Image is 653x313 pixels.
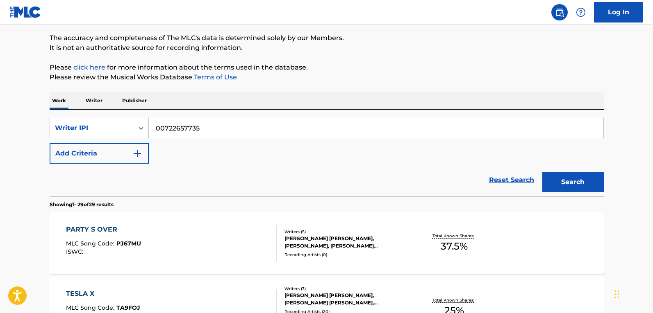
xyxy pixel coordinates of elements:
div: Recording Artists ( 0 ) [284,252,408,258]
a: Log In [594,2,643,23]
div: [PERSON_NAME] [PERSON_NAME], [PERSON_NAME], [PERSON_NAME] [PERSON_NAME], [PERSON_NAME], INCONNU C... [284,235,408,250]
p: Total Known Shares: [432,297,476,303]
a: Public Search [551,4,568,20]
a: Terms of Use [192,73,237,81]
p: Please review the Musical Works Database [50,72,604,82]
img: MLC Logo [10,6,41,18]
button: Search [542,172,604,192]
img: search [555,7,564,17]
span: MLC Song Code : [66,240,116,247]
div: Help [573,4,589,20]
a: Reset Search [485,171,538,189]
a: PARTY S OVERMLC Song Code:PJ67MUISWC:Writers (5)[PERSON_NAME] [PERSON_NAME], [PERSON_NAME], [PERS... [50,212,604,274]
div: Writers ( 5 ) [284,229,408,235]
p: Writer [83,92,105,109]
img: 9d2ae6d4665cec9f34b9.svg [132,149,142,158]
span: TA9FOJ [116,304,140,311]
span: ISWC : [66,248,85,255]
form: Search Form [50,118,604,196]
span: PJ67MU [116,240,141,247]
div: Writers ( 3 ) [284,286,408,292]
span: MLC Song Code : [66,304,116,311]
div: [PERSON_NAME] [PERSON_NAME], [PERSON_NAME] [PERSON_NAME], [PERSON_NAME] [284,292,408,306]
p: Work [50,92,68,109]
p: Publisher [120,92,149,109]
div: Writer IPI [55,123,129,133]
div: TESLA X [66,289,140,299]
a: click here [73,63,105,71]
button: Add Criteria [50,143,149,164]
p: Showing 1 - 29 of 29 results [50,201,114,208]
div: PARTY S OVER [66,225,141,234]
img: help [576,7,586,17]
p: Please for more information about the terms used in the database. [50,63,604,72]
div: Drag [614,282,619,306]
p: The accuracy and completeness of The MLC's data is determined solely by our Members. [50,33,604,43]
p: It is not an authoritative source for recording information. [50,43,604,53]
iframe: Chat Widget [612,274,653,313]
span: 37.5 % [441,239,468,254]
p: Total Known Shares: [432,233,476,239]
